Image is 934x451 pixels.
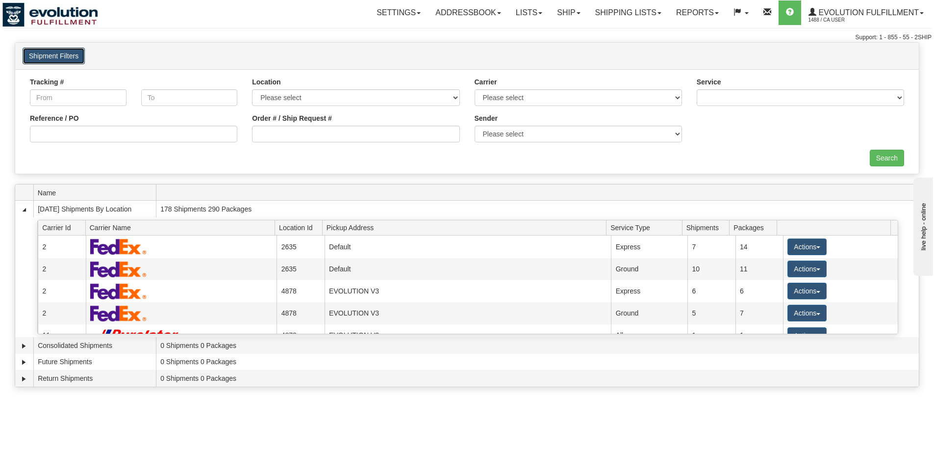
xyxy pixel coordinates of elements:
span: Name [38,185,156,200]
td: 0 Shipments 0 Packages [156,337,919,354]
td: Return Shipments [33,370,156,387]
td: 10 [687,258,735,280]
button: Actions [787,305,827,321]
td: EVOLUTION V3 [325,324,611,346]
td: Future Shipments [33,354,156,371]
td: 14 [735,236,783,258]
td: Default [325,258,611,280]
td: Express [611,280,687,302]
td: 7 [687,236,735,258]
a: Reports [669,0,726,25]
td: 4878 [277,324,324,346]
span: Carrier Id [42,220,85,235]
td: 2635 [277,258,324,280]
span: Shipments [686,220,730,235]
span: Pickup Address [327,220,606,235]
td: 7 [735,302,783,324]
input: From [30,89,126,106]
a: Settings [369,0,428,25]
label: Reference / PO [30,113,79,123]
td: 4878 [277,302,324,324]
label: Service [697,77,721,87]
label: Order # / Ship Request # [252,113,332,123]
td: 2 [38,236,85,258]
button: Actions [787,283,827,299]
img: logo1488.jpg [2,2,98,27]
td: All [611,324,687,346]
td: 178 Shipments 290 Packages [156,201,919,217]
a: Expand [19,374,29,384]
a: Expand [19,341,29,351]
span: Packages [733,220,777,235]
img: FedEx Express® [90,261,147,277]
button: Actions [787,327,827,344]
span: Evolution Fulfillment [816,8,919,17]
td: 2 [38,302,85,324]
td: 6 [735,280,783,302]
td: 11 [735,258,783,280]
td: 0 Shipments 0 Packages [156,370,919,387]
span: Service Type [610,220,682,235]
td: Express [611,236,687,258]
label: Carrier [475,77,497,87]
iframe: chat widget [911,175,933,275]
td: 11 [38,324,85,346]
img: Purolator [90,329,183,342]
a: Shipping lists [588,0,669,25]
td: Ground [611,258,687,280]
td: Ground [611,302,687,324]
span: Location Id [279,220,322,235]
button: Actions [787,261,827,277]
button: Actions [787,239,827,255]
label: Location [252,77,280,87]
img: FedEx Express® [90,305,147,321]
span: Carrier Name [90,220,275,235]
span: 1488 / CA User [808,15,882,25]
td: 6 [687,280,735,302]
label: Tracking # [30,77,64,87]
a: Addressbook [428,0,508,25]
td: 2 [38,280,85,302]
a: Ship [550,0,587,25]
td: 4878 [277,280,324,302]
td: Default [325,236,611,258]
a: Lists [508,0,550,25]
input: Search [870,150,904,166]
td: [DATE] Shipments By Location [33,201,156,217]
button: Shipment Filters [23,48,85,64]
a: Evolution Fulfillment 1488 / CA User [801,0,931,25]
div: live help - online [7,8,91,16]
a: Expand [19,357,29,367]
td: Consolidated Shipments [33,337,156,354]
td: 2 [38,258,85,280]
img: FedEx Express® [90,283,147,299]
img: FedEx Express® [90,239,147,255]
td: 1 [735,324,783,346]
td: 0 Shipments 0 Packages [156,354,919,371]
input: To [141,89,238,106]
a: Collapse [19,205,29,214]
div: Support: 1 - 855 - 55 - 2SHIP [2,33,932,42]
td: 5 [687,302,735,324]
label: Sender [475,113,498,123]
td: EVOLUTION V3 [325,280,611,302]
td: 2635 [277,236,324,258]
td: 1 [687,324,735,346]
td: EVOLUTION V3 [325,302,611,324]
